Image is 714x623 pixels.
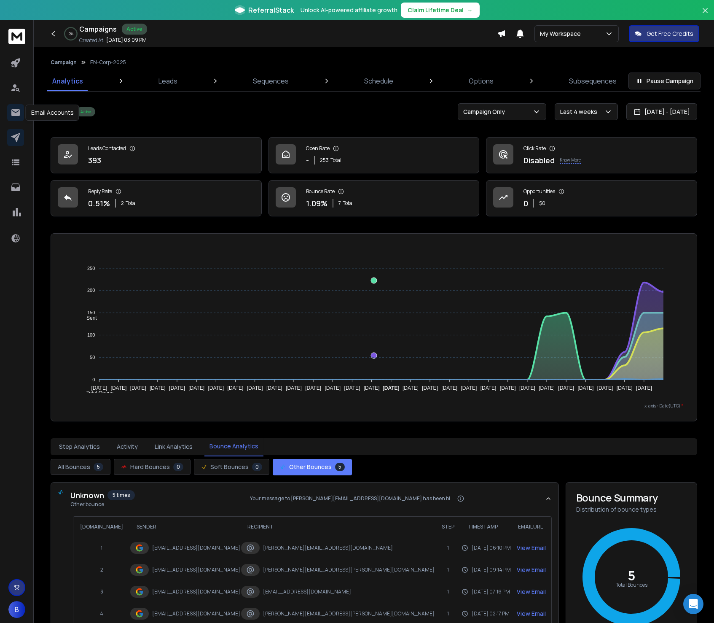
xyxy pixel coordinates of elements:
p: Leads Contacted [88,145,126,152]
tspan: [DATE] [383,385,400,391]
span: ReferralStack [248,5,294,15]
tspan: 200 [87,288,95,293]
span: [DATE] 09:14 PM [472,566,511,573]
p: Analytics [52,76,83,86]
div: Email Accounts [26,105,79,121]
button: Activity [112,437,143,456]
th: Recipient [241,517,435,537]
tspan: [DATE] [247,385,263,391]
span: Total [126,200,137,207]
tspan: [DATE] [461,385,477,391]
p: Reply Rate [88,188,112,195]
span: Total [330,157,341,164]
tspan: [DATE] [208,385,224,391]
p: Opportunities [523,188,555,195]
p: 0 % [69,31,73,36]
p: 0.51 % [88,197,110,209]
p: Get Free Credits [647,30,693,38]
tspan: 0 [92,377,95,382]
tspan: [DATE] [539,385,555,391]
p: Disabled [523,154,555,166]
p: Click Rate [523,145,546,152]
span: → [467,6,473,14]
p: Sequences [253,76,289,86]
button: Bounce Analytics [204,437,263,456]
a: Leads [153,71,183,91]
button: Link Analytics [150,437,198,456]
span: [EMAIL_ADDRESS][DOMAIN_NAME] [152,545,240,551]
p: $ 0 [539,200,545,207]
p: 0 [523,197,528,209]
tspan: 50 [90,355,95,360]
tspan: [DATE] [500,385,516,391]
button: Step Analytics [54,437,105,456]
p: Open Rate [306,145,330,152]
span: Your message to [PERSON_NAME][EMAIL_ADDRESS][DOMAIN_NAME] has been blocked. See technical details... [250,495,454,502]
p: Created At: [79,37,105,44]
button: Pause Campaign [628,73,701,89]
p: Last 4 weeks [560,108,601,116]
span: [EMAIL_ADDRESS][DOMAIN_NAME] [152,588,240,595]
a: Click RateDisabledKnow More [486,137,697,173]
tspan: [DATE] [130,385,146,391]
p: Options [469,76,494,86]
div: Active [122,24,147,35]
tspan: [DATE] [169,385,185,391]
tspan: [DATE] [91,385,107,391]
a: Sequences [248,71,294,91]
tspan: [DATE] [422,385,438,391]
p: Bounce Rate [306,188,335,195]
a: Leads Contacted393 [51,137,262,173]
p: My Workspace [540,30,584,38]
div: Active [76,107,95,116]
button: Get Free Credits [629,25,699,42]
span: 2 [121,200,124,207]
p: Campaign Only [463,108,508,116]
th: [DOMAIN_NAME] [73,517,130,537]
button: Claim Lifetime Deal→ [401,3,480,18]
tspan: 250 [87,266,95,271]
p: x-axis : Date(UTC) [64,403,683,409]
span: Soft Bounces [210,463,249,471]
span: [DATE] 07:16 PM [472,588,510,595]
text: Total Bounces [616,581,647,588]
tspan: [DATE] [597,385,613,391]
button: View Email [512,562,551,577]
button: [DATE] - [DATE] [626,103,697,120]
tspan: [DATE] [636,385,652,391]
span: [PERSON_NAME][EMAIL_ADDRESS][DOMAIN_NAME] [263,545,393,551]
button: View Email [512,584,551,599]
tspan: 150 [87,310,95,315]
span: 5 [94,463,103,471]
text: 5 [628,567,635,584]
span: Other bounce [70,501,135,508]
span: 7 [338,200,341,207]
tspan: [DATE] [441,385,457,391]
span: [EMAIL_ADDRESS][DOMAIN_NAME] [263,588,351,595]
th: Timestamp [461,517,511,537]
th: Email URL [511,517,551,537]
td: 1 [435,559,461,581]
span: [DATE] 06:10 PM [472,545,511,551]
p: Know More [560,157,581,164]
tspan: [DATE] [286,385,302,391]
p: Schedule [364,76,393,86]
span: 5 [335,463,345,471]
tspan: [DATE] [558,385,574,391]
h3: Bounce Summary [576,493,687,503]
tspan: [DATE] [344,385,360,391]
p: Distribution of bounce types [576,505,687,514]
td: 1 [73,537,130,559]
tspan: [DATE] [188,385,204,391]
a: Analytics [47,71,88,91]
tspan: [DATE] [325,385,341,391]
span: Total Opens [80,390,113,396]
tspan: [DATE] [480,385,497,391]
a: Open Rate-253Total [268,137,480,173]
a: Opportunities0$0 [486,180,697,216]
tspan: [DATE] [578,385,594,391]
tspan: [DATE] [519,385,535,391]
button: Campaign [51,59,77,66]
button: B [8,601,25,618]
